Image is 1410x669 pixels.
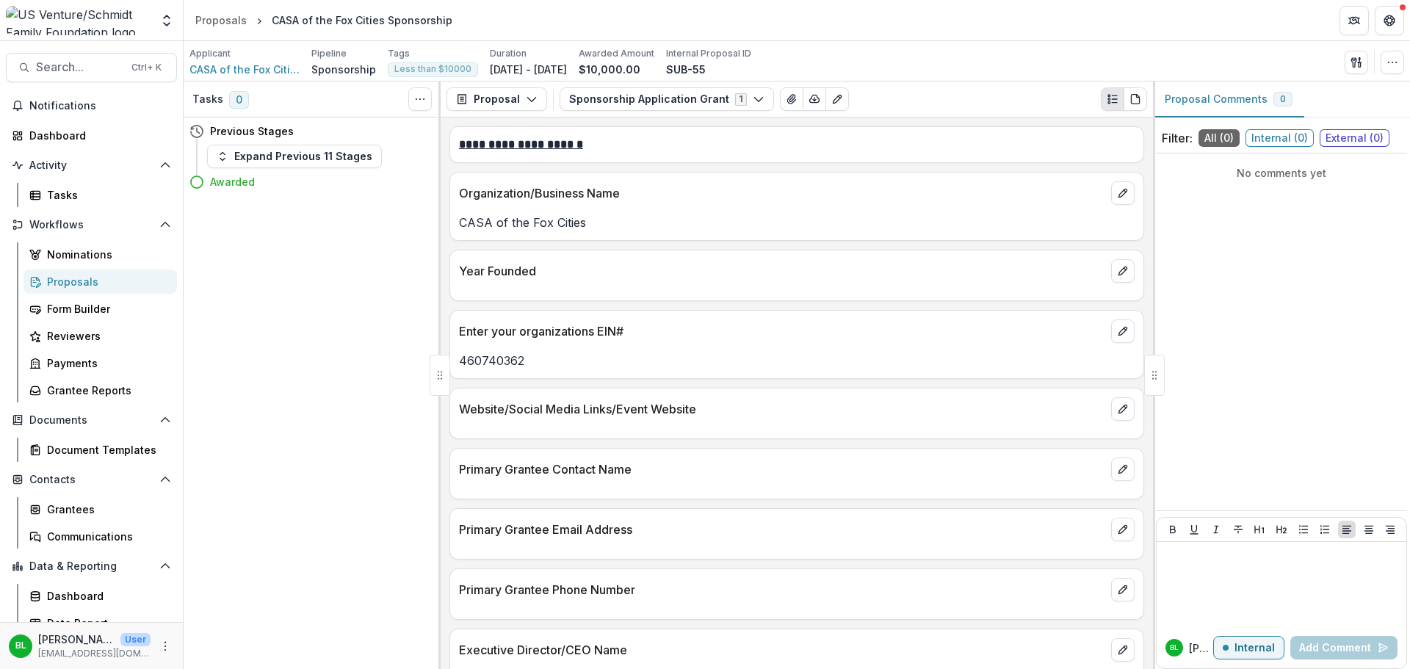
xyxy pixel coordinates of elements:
[1111,259,1135,283] button: edit
[47,274,165,289] div: Proposals
[47,442,165,458] div: Document Templates
[666,62,706,77] p: SUB-55
[1290,636,1398,659] button: Add Comment
[47,355,165,371] div: Payments
[1320,129,1389,147] span: External ( 0 )
[1251,521,1268,538] button: Heading 1
[1111,518,1135,541] button: edit
[129,59,164,76] div: Ctrl + K
[47,588,165,604] div: Dashboard
[47,247,165,262] div: Nominations
[29,100,171,112] span: Notifications
[1189,640,1213,656] p: [PERSON_NAME]
[579,47,654,60] p: Awarded Amount
[1213,636,1284,659] button: Internal
[459,322,1105,340] p: Enter your organizations EIN#
[36,60,123,74] span: Search...
[1229,521,1247,538] button: Strike
[6,468,177,491] button: Open Contacts
[311,47,347,60] p: Pipeline
[189,62,300,77] span: CASA of the Fox Cities
[1375,6,1404,35] button: Get Help
[6,94,177,117] button: Notifications
[156,6,177,35] button: Open entity switcher
[38,632,115,647] p: [PERSON_NAME]
[1273,521,1290,538] button: Heading 2
[1207,521,1225,538] button: Italicize
[47,615,165,631] div: Data Report
[272,12,452,28] div: CASA of the Fox Cities Sponsorship
[1360,521,1378,538] button: Align Center
[1381,521,1399,538] button: Align Right
[47,301,165,317] div: Form Builder
[6,53,177,82] button: Search...
[1111,458,1135,481] button: edit
[47,502,165,517] div: Grantees
[780,87,803,111] button: View Attached Files
[195,12,247,28] div: Proposals
[579,62,640,77] p: $10,000.00
[1245,129,1314,147] span: Internal ( 0 )
[23,242,177,267] a: Nominations
[189,10,458,31] nav: breadcrumb
[560,87,774,111] button: Sponsorship Application Grant1
[23,497,177,521] a: Grantees
[1111,397,1135,421] button: edit
[1295,521,1312,538] button: Bullet List
[459,641,1105,659] p: Executive Director/CEO Name
[1111,578,1135,601] button: edit
[1111,638,1135,662] button: edit
[6,213,177,236] button: Open Workflows
[29,474,153,486] span: Contacts
[1111,181,1135,205] button: edit
[189,10,253,31] a: Proposals
[38,647,151,660] p: [EMAIL_ADDRESS][DOMAIN_NAME]
[207,145,382,168] button: Expand Previous 11 Stages
[446,87,547,111] button: Proposal
[459,262,1105,280] p: Year Founded
[156,637,174,655] button: More
[459,521,1105,538] p: Primary Grantee Email Address
[6,153,177,177] button: Open Activity
[1101,87,1124,111] button: Plaintext view
[6,554,177,578] button: Open Data & Reporting
[210,174,255,189] h4: Awarded
[1111,319,1135,343] button: edit
[459,460,1105,478] p: Primary Grantee Contact Name
[1164,521,1182,538] button: Bold
[1162,129,1193,147] p: Filter:
[6,408,177,432] button: Open Documents
[23,270,177,294] a: Proposals
[6,6,151,35] img: US Venture/Schmidt Family Foundation logo
[490,47,527,60] p: Duration
[29,414,153,427] span: Documents
[29,128,165,143] div: Dashboard
[490,62,567,77] p: [DATE] - [DATE]
[1316,521,1334,538] button: Ordered List
[47,187,165,203] div: Tasks
[459,184,1105,202] p: Organization/Business Name
[1339,6,1369,35] button: Partners
[388,47,410,60] p: Tags
[23,183,177,207] a: Tasks
[47,328,165,344] div: Reviewers
[120,633,151,646] p: User
[29,219,153,231] span: Workflows
[192,93,223,106] h3: Tasks
[459,352,1135,369] p: 460740362
[1170,644,1179,651] div: Brenda Litwin
[23,611,177,635] a: Data Report
[311,62,376,77] p: Sponsorship
[23,438,177,462] a: Document Templates
[1185,521,1203,538] button: Underline
[825,87,849,111] button: Edit as form
[408,87,432,111] button: Toggle View Cancelled Tasks
[23,584,177,608] a: Dashboard
[459,214,1135,231] p: CASA of the Fox Cities
[210,123,294,139] h4: Previous Stages
[23,378,177,402] a: Grantee Reports
[23,324,177,348] a: Reviewers
[229,91,249,109] span: 0
[394,64,471,74] span: Less than $10000
[459,581,1105,599] p: Primary Grantee Phone Number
